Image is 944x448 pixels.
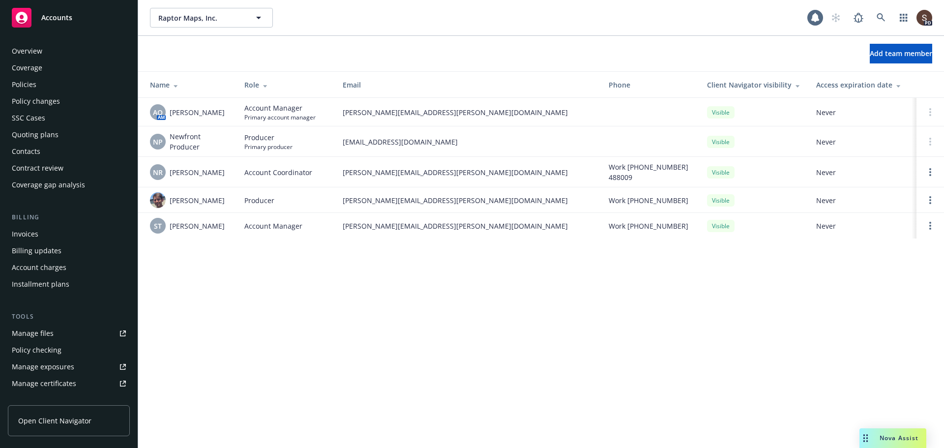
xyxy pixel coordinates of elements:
span: Account Manager [244,221,302,231]
span: [PERSON_NAME][EMAIL_ADDRESS][PERSON_NAME][DOMAIN_NAME] [343,195,593,206]
div: Policies [12,77,36,92]
div: Contract review [12,160,63,176]
span: Primary account manager [244,113,316,121]
span: Never [816,167,909,178]
span: Work [PHONE_NUMBER] 488009 [609,162,691,182]
a: Search [871,8,891,28]
div: Visible [707,136,735,148]
div: Account charges [12,260,66,275]
span: [PERSON_NAME] [170,195,225,206]
div: Access expiration date [816,80,909,90]
img: photo [150,192,166,208]
span: Work [PHONE_NUMBER] [609,195,688,206]
span: Never [816,221,909,231]
div: Visible [707,220,735,232]
div: Coverage [12,60,42,76]
span: Never [816,195,909,206]
span: Add team member [870,49,932,58]
a: Policies [8,77,130,92]
div: Visible [707,166,735,179]
div: Email [343,80,593,90]
div: Quoting plans [12,127,59,143]
span: Producer [244,132,293,143]
div: SSC Cases [12,110,45,126]
span: Never [816,107,909,118]
div: Role [244,80,327,90]
span: [PERSON_NAME] [170,221,225,231]
span: [PERSON_NAME][EMAIL_ADDRESS][PERSON_NAME][DOMAIN_NAME] [343,221,593,231]
div: Client Navigator visibility [707,80,800,90]
span: Open Client Navigator [18,416,91,426]
a: Contract review [8,160,130,176]
div: Policy checking [12,342,61,358]
a: Quoting plans [8,127,130,143]
button: Raptor Maps, Inc. [150,8,273,28]
span: AO [153,107,163,118]
span: NR [153,167,163,178]
a: Manage claims [8,392,130,408]
span: NP [153,137,163,147]
a: Billing updates [8,243,130,259]
div: Visible [707,106,735,119]
a: Accounts [8,4,130,31]
div: Policy changes [12,93,60,109]
span: ST [154,221,162,231]
span: [PERSON_NAME] [170,107,225,118]
span: Never [816,137,909,147]
span: Accounts [41,14,72,22]
a: Installment plans [8,276,130,292]
a: Manage certificates [8,376,130,391]
a: Open options [924,166,936,178]
div: Contacts [12,144,40,159]
a: Report a Bug [849,8,868,28]
span: [EMAIL_ADDRESS][DOMAIN_NAME] [343,137,593,147]
button: Add team member [870,44,932,63]
div: Manage claims [12,392,61,408]
div: Installment plans [12,276,69,292]
a: Policy checking [8,342,130,358]
div: Overview [12,43,42,59]
a: Account charges [8,260,130,275]
div: Name [150,80,229,90]
img: photo [916,10,932,26]
div: Phone [609,80,691,90]
button: Nova Assist [859,428,926,448]
a: Overview [8,43,130,59]
span: Primary producer [244,143,293,151]
div: Billing updates [12,243,61,259]
a: SSC Cases [8,110,130,126]
span: Newfront Producer [170,131,229,152]
a: Coverage [8,60,130,76]
div: Drag to move [859,428,872,448]
div: Manage files [12,326,54,341]
a: Policy changes [8,93,130,109]
a: Manage exposures [8,359,130,375]
a: Invoices [8,226,130,242]
span: Account Manager [244,103,316,113]
a: Open options [924,194,936,206]
span: Account Coordinator [244,167,312,178]
a: Manage files [8,326,130,341]
div: Billing [8,212,130,222]
span: Work [PHONE_NUMBER] [609,221,688,231]
a: Start snowing [826,8,846,28]
a: Open options [924,220,936,232]
span: [PERSON_NAME][EMAIL_ADDRESS][PERSON_NAME][DOMAIN_NAME] [343,167,593,178]
a: Coverage gap analysis [8,177,130,193]
a: Contacts [8,144,130,159]
span: Raptor Maps, Inc. [158,13,243,23]
span: Producer [244,195,274,206]
div: Manage exposures [12,359,74,375]
span: [PERSON_NAME] [170,167,225,178]
span: [PERSON_NAME][EMAIL_ADDRESS][PERSON_NAME][DOMAIN_NAME] [343,107,593,118]
div: Tools [8,312,130,322]
a: Switch app [894,8,914,28]
div: Manage certificates [12,376,76,391]
span: Nova Assist [880,434,918,442]
div: Invoices [12,226,38,242]
div: Visible [707,194,735,207]
div: Coverage gap analysis [12,177,85,193]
